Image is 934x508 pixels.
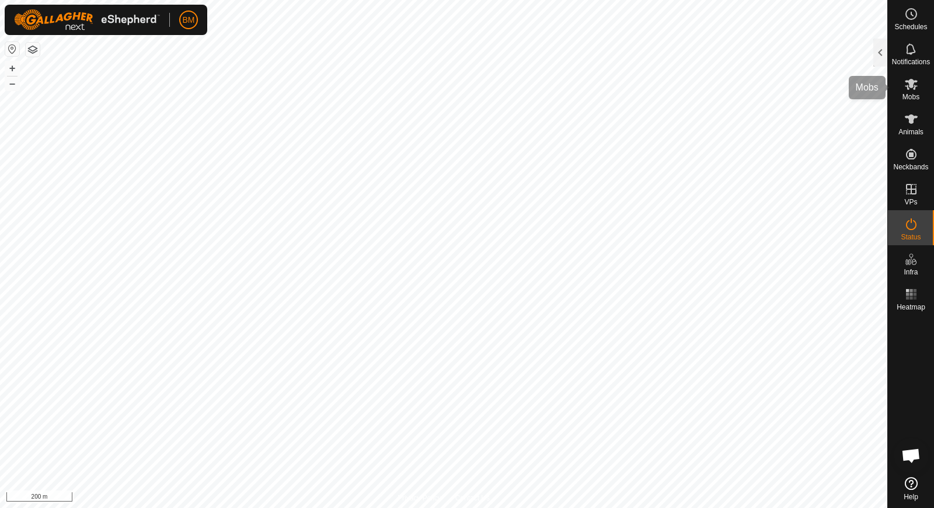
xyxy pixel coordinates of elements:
span: Heatmap [897,304,925,311]
a: Contact Us [455,493,490,503]
a: Help [888,472,934,505]
span: Neckbands [893,163,928,171]
span: Mobs [902,93,919,100]
a: Privacy Policy [398,493,441,503]
span: Status [901,234,921,241]
span: Infra [904,269,918,276]
button: + [5,61,19,75]
span: BM [183,14,195,26]
button: Map Layers [26,43,40,57]
span: Animals [898,128,923,135]
span: VPs [904,199,917,206]
span: Help [904,493,918,500]
div: Open chat [894,438,929,473]
span: Notifications [892,58,930,65]
button: – [5,76,19,91]
img: Gallagher Logo [14,9,160,30]
button: Reset Map [5,42,19,56]
span: Schedules [894,23,927,30]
